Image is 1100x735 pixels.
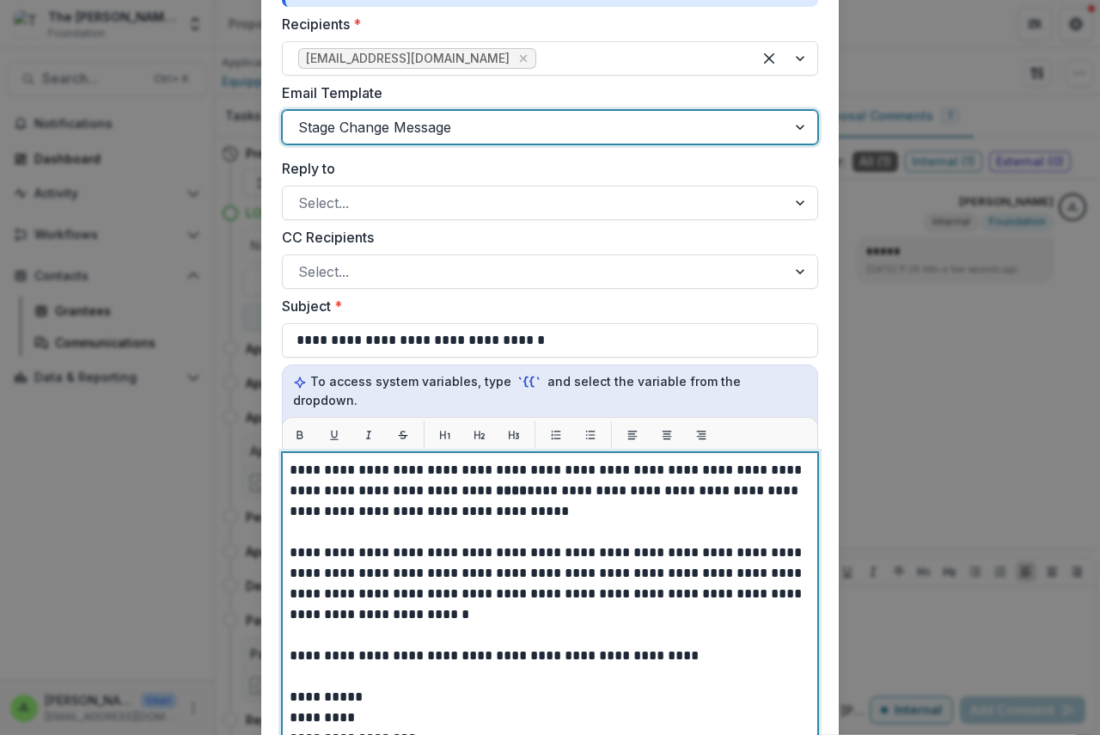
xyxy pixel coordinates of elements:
button: List [542,421,570,449]
button: H2 [466,421,493,449]
button: Underline [321,421,348,449]
p: To access system variables, type and select the variable from the dropdown. [293,372,807,409]
label: Email Template [282,83,808,103]
label: CC Recipients [282,227,808,248]
button: Align left [619,421,646,449]
button: Bold [286,421,314,449]
div: Remove bjm@equippingwithtruth.org [515,50,532,67]
span: [EMAIL_ADDRESS][DOMAIN_NAME] [306,52,510,66]
button: Italic [355,421,382,449]
label: Reply to [282,158,808,179]
button: Align right [687,421,715,449]
button: H3 [500,421,528,449]
button: List [577,421,604,449]
div: Clear selected options [755,45,783,72]
button: H1 [431,421,459,449]
button: Strikethrough [389,421,417,449]
button: Align center [653,421,681,449]
label: Subject [282,296,808,316]
code: `{{` [515,373,544,391]
label: Recipients [282,14,808,34]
